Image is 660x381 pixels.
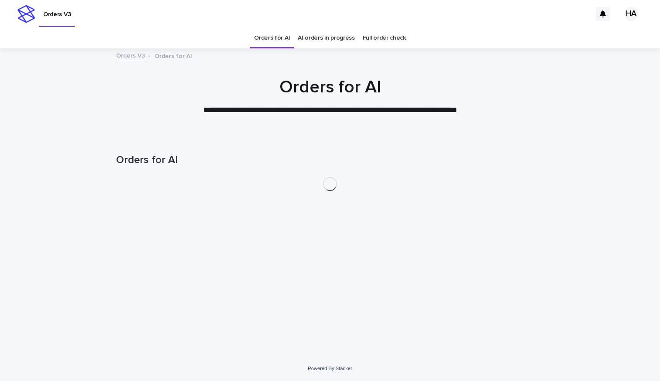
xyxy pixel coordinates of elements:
a: Orders V3 [116,50,145,60]
a: Orders for AI [254,28,290,48]
p: Orders for AI [155,51,192,60]
a: Powered By Stacker [308,366,352,371]
a: Full order check [363,28,406,48]
div: HA [624,7,638,21]
h1: Orders for AI [116,77,544,98]
h1: Orders for AI [116,154,544,167]
a: AI orders in progress [298,28,355,48]
img: stacker-logo-s-only.png [17,5,35,23]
